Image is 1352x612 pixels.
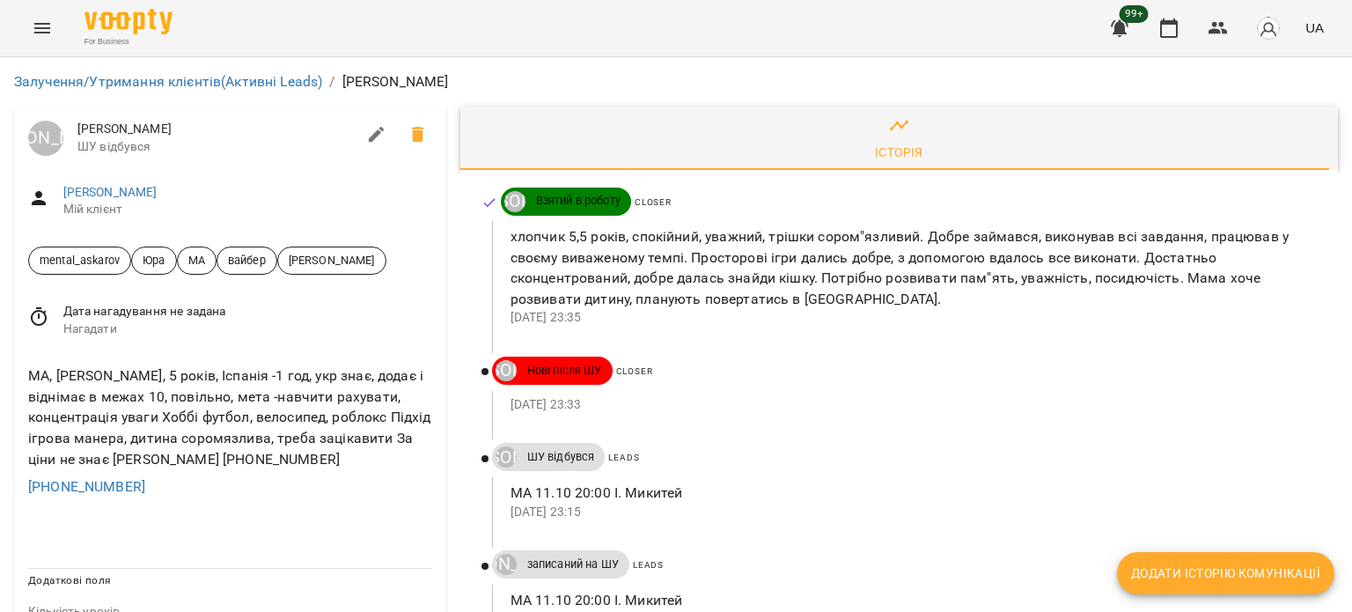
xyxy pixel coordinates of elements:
span: ШУ відбувся [517,449,606,465]
a: Залучення/Утримання клієнтів(Активні Leads) [14,73,322,90]
button: Додати історію комунікації [1117,552,1334,594]
div: ДТ Ірина Микитей [496,360,517,381]
span: записаний на ШУ [517,557,629,572]
a: [PERSON_NAME] [492,554,517,575]
img: Voopty Logo [84,9,173,34]
p: МА 11.10 20:00 І. Микитей [511,590,1310,611]
button: Menu [21,7,63,49]
div: ДТ Ірина Микитей [496,446,517,468]
p: [DATE] 23:35 [511,309,1310,327]
a: [PHONE_NUMBER] [28,478,145,495]
span: вайбер [217,252,276,269]
p: [DATE] 23:33 [511,396,1310,414]
span: Нові після ШУ [517,363,613,379]
p: МА 11.10 20:00 І. Микитей [511,483,1310,504]
span: UA [1305,18,1324,37]
div: ДТ Ірина Микитей [504,191,525,212]
span: For Business [84,36,173,48]
li: / [329,71,334,92]
a: ДТ [PERSON_NAME] [492,360,517,381]
a: ДТ [PERSON_NAME] [501,191,525,212]
span: Дата нагадування не задана [63,303,432,321]
img: avatar_s.png [1256,16,1281,41]
div: Юрій Тимочко [496,554,517,575]
a: ДТ [PERSON_NAME] [492,446,517,468]
a: [PERSON_NAME] [63,185,158,199]
span: [PERSON_NAME] [278,252,386,269]
span: Взятий в роботу [525,193,631,209]
span: Нагадати [63,321,432,338]
span: Closer [635,197,672,207]
div: Юрій Тимочко [28,121,63,156]
span: ШУ відбувся [77,138,356,156]
span: Юра [132,252,175,269]
span: Додаткові поля [28,574,111,586]
p: хлопчик 5,5 років, спокійний, уважний, трішки сором"язливий. Добре займався, виконував всі завдан... [511,226,1310,309]
span: Мій клієнт [63,201,432,218]
span: mental_askarov [29,252,130,269]
span: МА [178,252,216,269]
span: Leads [608,453,639,462]
span: Leads [633,560,664,570]
p: [DATE] 23:15 [511,504,1310,521]
p: [PERSON_NAME] [342,71,449,92]
span: Closer [616,366,653,376]
div: Історія [875,142,923,163]
div: МА, [PERSON_NAME], 5 років, Іспанія -1 год, укр знає, додає і віднімає в межах 10, повільно, мета... [25,362,436,473]
nav: breadcrumb [14,71,1338,92]
button: UA [1298,11,1331,44]
span: Додати історію комунікації [1131,563,1320,584]
a: [PERSON_NAME] [28,121,63,156]
span: 99+ [1120,5,1149,23]
span: [PERSON_NAME] [77,121,356,138]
